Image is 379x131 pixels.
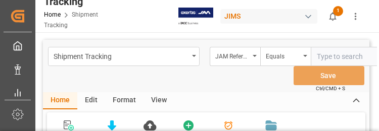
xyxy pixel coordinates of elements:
div: JIMS [220,9,317,24]
div: Home [43,92,77,109]
button: open menu [260,47,311,66]
button: Save [294,66,364,85]
a: Home [44,11,61,18]
div: Format [105,92,144,109]
div: View [144,92,174,109]
span: 1 [333,6,343,16]
button: JIMS [220,7,321,26]
img: Exertis%20JAM%20-%20Email%20Logo.jpg_1722504956.jpg [178,8,213,25]
div: Equals [266,49,300,61]
button: open menu [48,47,200,66]
div: Shipment Tracking [54,49,188,62]
button: show more [344,5,367,28]
button: show 1 new notifications [321,5,344,28]
div: JAM Reference Number [215,49,250,61]
span: Ctrl/CMD + S [316,85,345,92]
div: Edit [77,92,105,109]
button: open menu [210,47,260,66]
